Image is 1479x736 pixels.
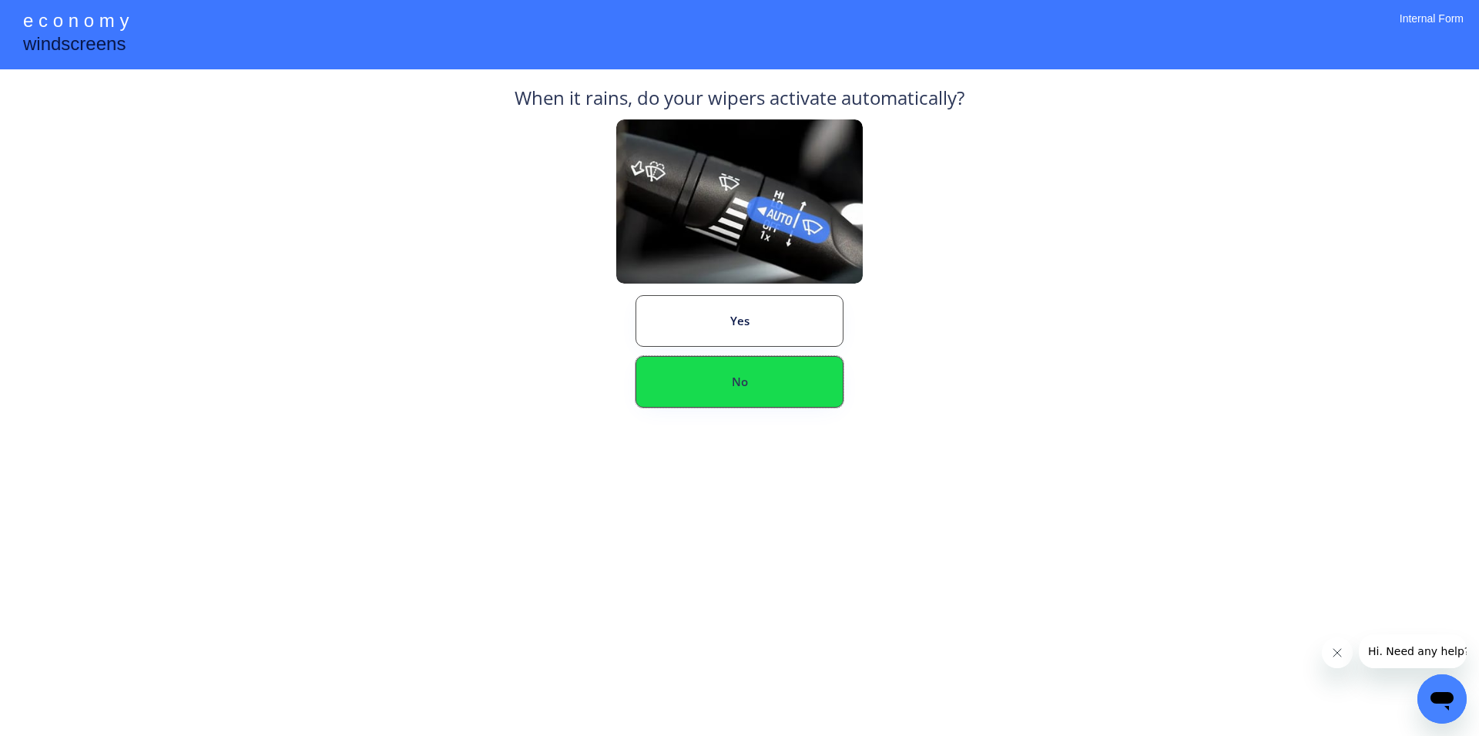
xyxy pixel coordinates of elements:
iframe: Message from company [1359,634,1467,668]
div: When it rains, do your wipers activate automatically? [515,85,964,119]
div: windscreens [23,31,126,61]
img: Rain%20Sensor%20Example.png [616,119,863,284]
iframe: Button to launch messaging window [1417,674,1467,724]
span: Hi. Need any help? [9,11,111,23]
button: Yes [636,295,843,347]
button: No [636,356,843,408]
div: e c o n o m y [23,8,129,37]
iframe: Close message [1322,637,1353,668]
div: Internal Form [1400,12,1464,46]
